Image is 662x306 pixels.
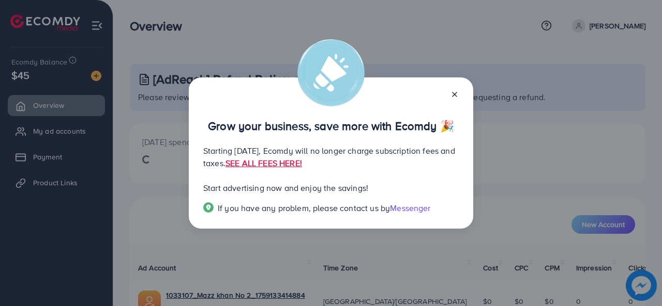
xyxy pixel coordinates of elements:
span: If you have any problem, please contact us by [218,202,390,214]
img: alert [297,39,365,106]
p: Start advertising now and enjoy the savings! [203,182,459,194]
a: SEE ALL FEES HERE! [225,157,302,169]
p: Starting [DATE], Ecomdy will no longer charge subscription fees and taxes. [203,144,459,169]
p: Grow your business, save more with Ecomdy 🎉 [203,120,459,132]
img: Popup guide [203,202,214,213]
span: Messenger [390,202,430,214]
